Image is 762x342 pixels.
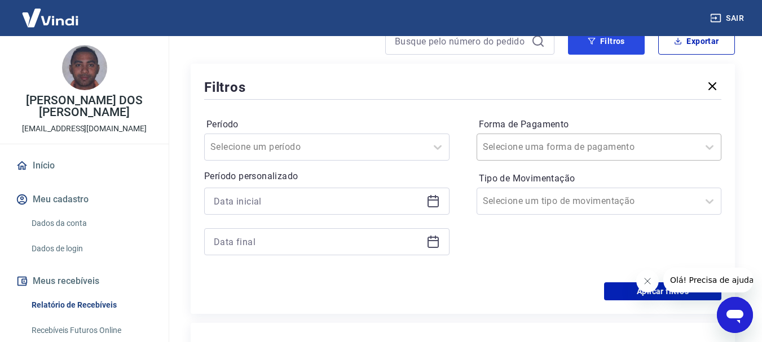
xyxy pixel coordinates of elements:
[27,294,155,317] a: Relatório de Recebíveis
[717,297,753,333] iframe: Botão para abrir a janela de mensagens
[9,95,160,118] p: [PERSON_NAME] DOS [PERSON_NAME]
[479,118,720,131] label: Forma de Pagamento
[14,1,87,35] img: Vindi
[604,282,721,300] button: Aplicar filtros
[204,170,450,183] p: Período personalizado
[27,212,155,235] a: Dados da conta
[27,319,155,342] a: Recebíveis Futuros Online
[22,123,147,135] p: [EMAIL_ADDRESS][DOMAIN_NAME]
[14,269,155,294] button: Meus recebíveis
[568,28,645,55] button: Filtros
[663,268,753,292] iframe: Mensagem da empresa
[214,233,422,250] input: Data final
[62,45,107,90] img: b364baf0-585a-4717-963f-4c6cdffdd737.jpeg
[14,153,155,178] a: Início
[636,270,659,292] iframe: Fechar mensagem
[658,28,735,55] button: Exportar
[395,33,527,50] input: Busque pelo número do pedido
[27,237,155,260] a: Dados de login
[708,8,748,29] button: Sair
[206,118,447,131] label: Período
[204,78,246,96] h5: Filtros
[214,193,422,210] input: Data inicial
[14,187,155,212] button: Meu cadastro
[479,172,720,185] label: Tipo de Movimentação
[7,8,95,17] span: Olá! Precisa de ajuda?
